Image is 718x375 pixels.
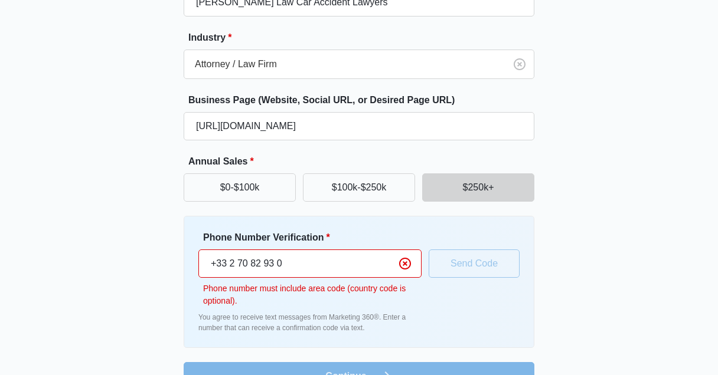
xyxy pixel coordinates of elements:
label: Industry [188,31,539,45]
button: $100k-$250k [303,173,415,202]
button: Clear [396,254,415,273]
button: $0-$100k [184,173,296,202]
label: Annual Sales [188,154,539,169]
input: e.g. janesplumbing.com [184,112,534,140]
label: Business Page (Website, Social URL, or Desired Page URL) [188,93,539,107]
button: Clear [510,55,529,74]
button: $250k+ [422,173,534,202]
label: Phone Number Verification [203,231,426,245]
p: You agree to receive text messages from Marketing 360®. Enter a number that can receive a confirm... [198,312,422,333]
input: Ex. +1-555-555-5555 [198,249,422,278]
p: Phone number must include area code (country code is optional). [203,282,422,307]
